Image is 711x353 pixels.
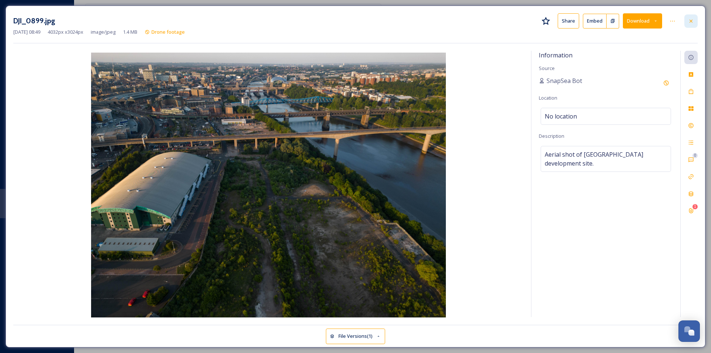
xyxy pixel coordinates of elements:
[678,320,700,342] button: Open Chat
[547,76,582,85] span: SnapSea Bot
[151,29,185,35] span: Drone footage
[545,150,667,168] span: Aerial shot of [GEOGRAPHIC_DATA] development site.
[123,29,137,36] span: 1.4 MB
[539,94,557,101] span: Location
[13,29,40,36] span: [DATE] 08:49
[539,65,555,71] span: Source
[623,13,662,29] button: Download
[583,14,607,29] button: Embed
[692,204,698,209] div: 1
[91,29,116,36] span: image/jpeg
[692,153,698,158] div: 0
[326,329,385,344] button: File Versions(1)
[13,16,55,26] h3: DJI_0899.jpg
[539,133,564,139] span: Description
[539,51,573,59] span: Information
[13,53,524,319] img: DJI_0899.jpg
[558,13,579,29] button: Share
[48,29,83,36] span: 4032 px x 3024 px
[545,112,577,121] span: No location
